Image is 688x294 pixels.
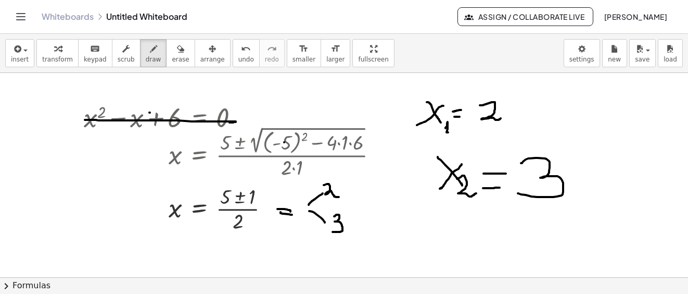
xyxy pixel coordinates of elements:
[233,39,260,67] button: undoundo
[241,43,251,55] i: undo
[11,56,29,63] span: insert
[259,39,285,67] button: redoredo
[5,39,34,67] button: insert
[299,43,309,55] i: format_size
[602,39,627,67] button: new
[112,39,141,67] button: scrub
[146,56,161,63] span: draw
[321,39,350,67] button: format_sizelarger
[118,56,135,63] span: scrub
[287,39,321,67] button: format_sizesmaller
[595,7,676,26] button: [PERSON_NAME]
[200,56,225,63] span: arrange
[664,56,677,63] span: load
[166,39,195,67] button: erase
[172,56,189,63] span: erase
[90,43,100,55] i: keyboard
[36,39,79,67] button: transform
[569,56,594,63] span: settings
[635,56,649,63] span: save
[352,39,394,67] button: fullscreen
[267,43,277,55] i: redo
[292,56,315,63] span: smaller
[564,39,600,67] button: settings
[42,11,94,22] a: Whiteboards
[42,56,73,63] span: transform
[629,39,656,67] button: save
[330,43,340,55] i: format_size
[195,39,231,67] button: arrange
[12,8,29,25] button: Toggle navigation
[457,7,593,26] button: Assign / Collaborate Live
[326,56,345,63] span: larger
[78,39,112,67] button: keyboardkeypad
[140,39,167,67] button: draw
[608,56,621,63] span: new
[658,39,683,67] button: load
[604,12,667,21] span: [PERSON_NAME]
[358,56,388,63] span: fullscreen
[265,56,279,63] span: redo
[466,12,584,21] span: Assign / Collaborate Live
[238,56,254,63] span: undo
[84,56,107,63] span: keypad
